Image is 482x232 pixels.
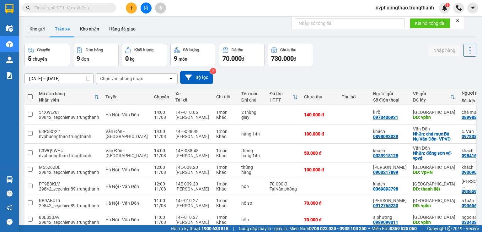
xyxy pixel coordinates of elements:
span: đ [294,57,296,62]
button: Kết nối tổng đài [410,18,450,28]
div: [PERSON_NAME] [175,186,210,191]
span: aim [158,6,163,10]
div: DĐ: vphn [413,115,455,120]
div: [PERSON_NAME] [175,170,210,175]
div: Chị Linh [373,165,407,170]
button: file-add [141,3,152,14]
span: kg [130,57,135,62]
input: Nhập số tổng đài [295,18,405,28]
div: anh dũng [373,198,407,203]
div: 50.000 đ [304,151,335,156]
div: 1 món [216,181,235,186]
div: 11:00 [154,198,169,203]
div: hộp [241,184,263,189]
div: [PERSON_NAME] [175,134,210,139]
div: Khác [216,220,235,225]
button: caret-down [467,3,478,14]
div: 11/08 [154,170,169,175]
span: 9 [174,55,177,62]
div: C3WQ9WHU [39,148,99,153]
button: Nhập hàng [428,45,460,56]
div: Khác [216,134,235,139]
input: Tìm tên, số ĐT hoặc mã đơn [35,4,109,11]
div: Số lượng [183,48,199,52]
div: Chưa thu [304,94,335,99]
div: 0903217899 [373,170,398,175]
div: [GEOGRAPHIC_DATA] [413,181,455,186]
div: Xe [175,91,210,96]
div: HTTT [270,97,293,102]
div: 0973406931 [373,115,398,120]
div: 14E-009.20 [175,181,210,186]
span: Hà Nội - Vân Đồn [105,217,139,222]
span: 5 [28,55,31,62]
img: phone-icon [456,5,462,11]
span: đ [242,57,244,62]
div: nvphuongthao.trungthanh [39,153,99,158]
div: a phương [373,215,407,220]
span: 9 [77,55,80,62]
div: Số điện thoại [373,97,407,102]
strong: 1900 633 818 [201,226,228,231]
div: Đã thu [232,48,243,52]
div: Tại văn phòng [270,186,298,191]
span: caret-down [470,5,476,11]
div: Chọn văn phòng nhận [100,75,143,82]
img: warehouse-icon [6,57,13,63]
button: Đơn hàng9đơn [73,44,119,66]
strong: 0369 525 060 [390,226,417,231]
div: 63P5SQ22 [39,129,99,134]
div: Khối lượng [134,48,153,52]
div: 14:00 [154,129,169,134]
input: Select a date range. [25,74,93,84]
div: 1 món [216,148,235,153]
div: 1 món [216,198,235,203]
th: Toggle SortBy [36,89,102,105]
img: warehouse-icon [6,25,13,32]
div: Khác [216,186,235,191]
span: close [455,18,460,23]
div: DĐ: thanh liệt [413,186,455,191]
div: 0989099011 [373,220,398,225]
button: Số lượng9món [170,44,216,66]
div: 70.000 đ [270,181,298,186]
div: [GEOGRAPHIC_DATA] [413,215,455,220]
div: Chuyến [154,94,169,99]
div: 70.000 đ [304,201,335,206]
div: 1 món [216,129,235,134]
div: PT9B3KLV [39,181,99,186]
div: RB9AE4T5 [39,198,99,203]
div: 1 món [216,215,235,220]
button: Kho nhận [75,21,104,36]
div: Ghi chú [241,97,263,102]
div: 100.000 đ [304,167,335,172]
div: Tài xế [175,97,210,102]
div: thùng hàng [241,165,263,175]
div: 29842_sepchien89.trungthanh [39,220,99,225]
span: search [26,6,30,10]
div: 140.000 đ [304,112,335,117]
div: thùng hàng 14h [241,148,263,158]
span: chuyến [33,57,47,62]
span: đơn [81,57,89,62]
div: [GEOGRAPHIC_DATA] [413,165,455,170]
div: Nhân viên [39,97,94,102]
div: 29842_sepchien89.trungthanh [39,186,99,191]
span: file-add [144,6,148,10]
sup: 2 [210,68,216,74]
div: 54XWLY61 [39,110,99,115]
div: Chuyến [37,48,50,52]
div: khách [373,129,407,134]
span: Miền Nam [289,225,367,232]
button: Chuyến5chuyến [24,44,70,66]
button: Hàng đã giao [104,21,141,36]
button: Trên xe [50,21,75,36]
span: nvphuongthao.trungthanh [371,4,439,12]
strong: 0708 023 035 - 0935 103 250 [309,226,367,231]
span: | [421,225,422,232]
div: Chưa thu [280,48,296,52]
div: 0898093039 [373,134,398,139]
div: 100.000 đ [304,131,335,136]
div: Tuyến [105,94,148,99]
button: Đã thu70.000đ [219,44,265,66]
